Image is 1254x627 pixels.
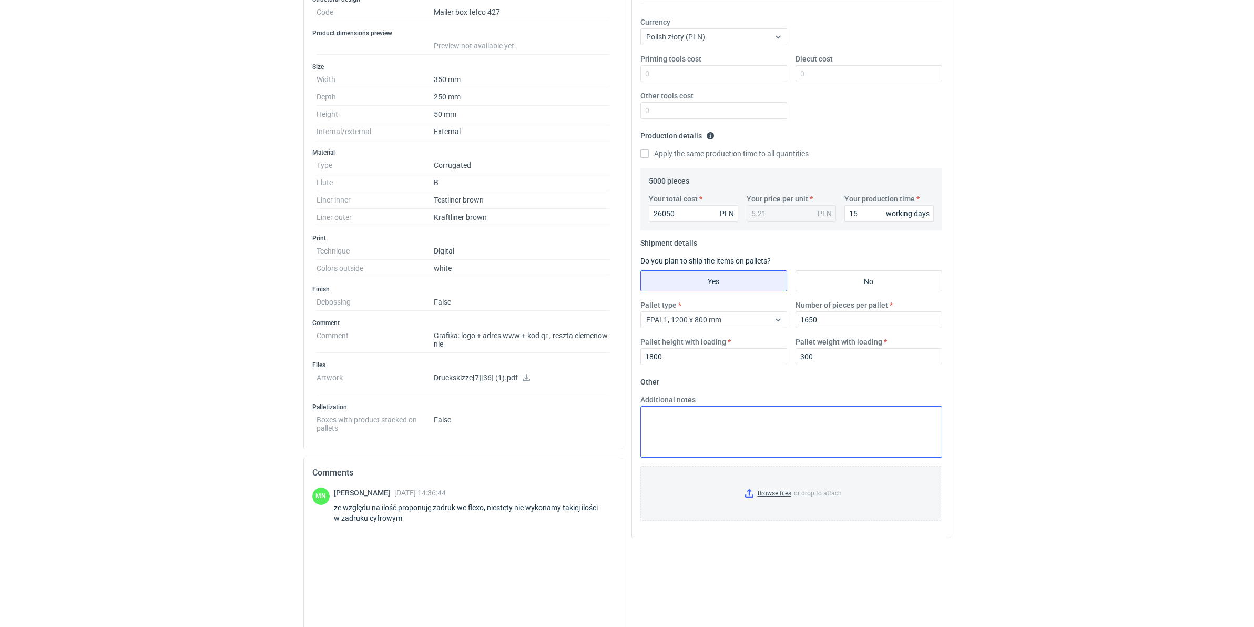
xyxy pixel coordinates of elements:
[317,88,434,106] dt: Depth
[312,285,614,294] h3: Finish
[317,157,434,174] dt: Type
[640,348,787,365] input: 0
[434,327,610,353] dd: Grafika: logo + adres www + kod qr , reszta elemenow nie
[640,17,670,27] label: Currency
[886,208,930,219] div: working days
[640,90,694,101] label: Other tools cost
[434,157,610,174] dd: Corrugated
[796,337,882,347] label: Pallet weight with loading
[434,88,610,106] dd: 250 mm
[317,123,434,140] dt: Internal/external
[434,123,610,140] dd: External
[640,148,809,159] label: Apply the same production time to all quantities
[640,373,659,386] legend: Other
[317,369,434,395] dt: Artwork
[312,361,614,369] h3: Files
[312,488,330,505] div: Małgorzata Nowotna
[312,234,614,242] h3: Print
[312,467,614,479] h2: Comments
[640,65,787,82] input: 0
[434,4,610,21] dd: Mailer box fefco 427
[640,127,715,140] legend: Production details
[434,260,610,277] dd: white
[649,205,738,222] input: 0
[434,373,610,383] p: Druckskizze[7][36] (1).pdf
[312,63,614,71] h3: Size
[317,411,434,432] dt: Boxes with product stacked on pallets
[317,71,434,88] dt: Width
[434,191,610,209] dd: Testliner brown
[434,294,610,311] dd: False
[796,65,942,82] input: 0
[640,395,696,405] label: Additional notes
[434,411,610,432] dd: False
[317,106,434,123] dt: Height
[844,205,934,222] input: 0
[796,270,942,291] label: No
[434,71,610,88] dd: 350 mm
[796,348,942,365] input: 0
[312,319,614,327] h3: Comment
[312,29,614,37] h3: Product dimensions preview
[434,174,610,191] dd: B
[434,106,610,123] dd: 50 mm
[640,300,677,310] label: Pallet type
[796,300,888,310] label: Number of pieces per pallet
[317,260,434,277] dt: Colors outside
[646,33,705,41] span: Polish złoty (PLN)
[317,191,434,209] dt: Liner inner
[818,208,832,219] div: PLN
[646,316,721,324] span: EPAL1, 1200 x 800 mm
[796,54,833,64] label: Diecut cost
[640,257,771,265] label: Do you plan to ship the items on pallets?
[317,242,434,260] dt: Technique
[640,270,787,291] label: Yes
[312,488,330,505] figcaption: MN
[640,54,701,64] label: Printing tools cost
[317,174,434,191] dt: Flute
[317,209,434,226] dt: Liner outer
[394,489,446,497] span: [DATE] 14:36:44
[747,194,808,204] label: Your price per unit
[312,148,614,157] h3: Material
[312,403,614,411] h3: Palletization
[334,489,394,497] span: [PERSON_NAME]
[796,311,942,328] input: 0
[640,102,787,119] input: 0
[649,173,689,185] legend: 5000 pieces
[844,194,915,204] label: Your production time
[317,327,434,353] dt: Comment
[640,337,726,347] label: Pallet height with loading
[720,208,734,219] div: PLN
[317,294,434,311] dt: Debossing
[434,242,610,260] dd: Digital
[640,235,697,247] legend: Shipment details
[317,4,434,21] dt: Code
[434,42,516,50] span: Preview not available yet.
[334,502,614,523] div: ze względu na ilość proponuję zadruk we flexo, niestety nie wykonamy takiej ilości w zadruku cyfr...
[434,209,610,226] dd: Kraftliner brown
[649,194,698,204] label: Your total cost
[641,467,942,520] label: or drop to attach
